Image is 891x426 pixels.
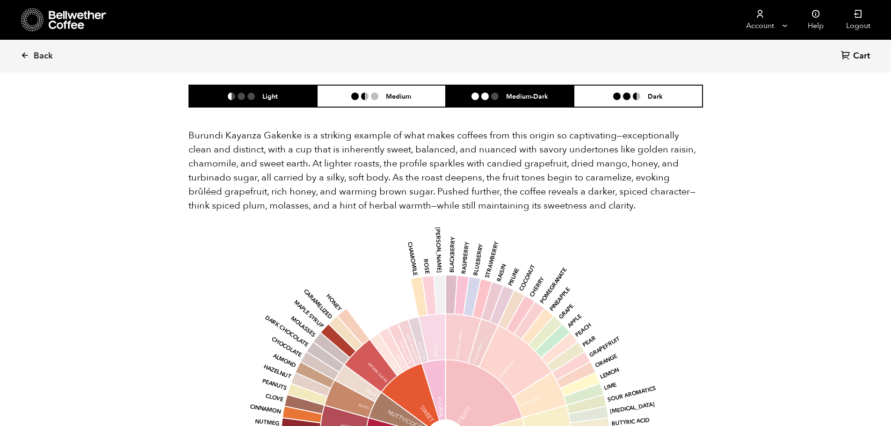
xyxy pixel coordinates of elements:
[841,50,872,63] a: Cart
[506,92,548,100] h6: Medium-Dark
[853,51,870,62] span: Cart
[34,51,53,62] span: Back
[188,129,703,213] p: Burundi Kayanza Gakenke is a striking example of what makes coffees from this origin so captivati...
[648,92,663,100] h6: Dark
[188,58,360,73] h2: Flavor
[262,92,278,100] h6: Light
[386,92,411,100] h6: Medium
